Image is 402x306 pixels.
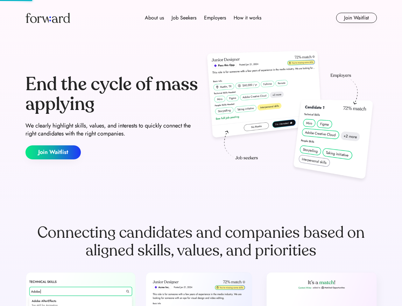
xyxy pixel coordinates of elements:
button: Join Waitlist [336,13,377,23]
div: Connecting candidates and companies based on aligned skills, values, and priorities [25,224,377,259]
img: Forward logo [25,13,70,23]
div: Job Seekers [172,14,196,22]
img: hero-image.png [204,48,377,186]
div: About us [145,14,164,22]
div: Employers [204,14,226,22]
div: How it works [234,14,261,22]
div: We clearly highlight skills, values, and interests to quickly connect the right candidates with t... [25,122,199,138]
button: Join Waitlist [25,145,81,159]
div: End the cycle of mass applying [25,75,199,114]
